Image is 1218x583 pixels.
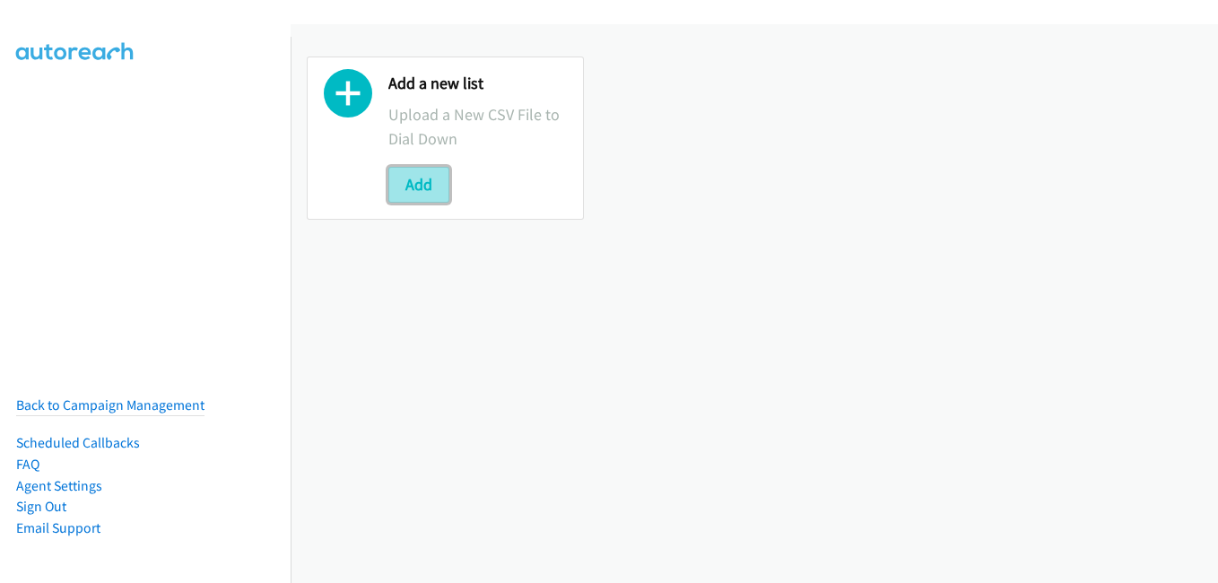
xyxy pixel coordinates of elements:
a: Scheduled Callbacks [16,434,140,451]
a: FAQ [16,456,39,473]
button: Add [388,167,449,203]
h2: Add a new list [388,74,567,94]
a: Email Support [16,519,100,536]
a: Agent Settings [16,477,102,494]
p: Upload a New CSV File to Dial Down [388,102,567,151]
a: Sign Out [16,498,66,515]
a: Back to Campaign Management [16,396,204,413]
